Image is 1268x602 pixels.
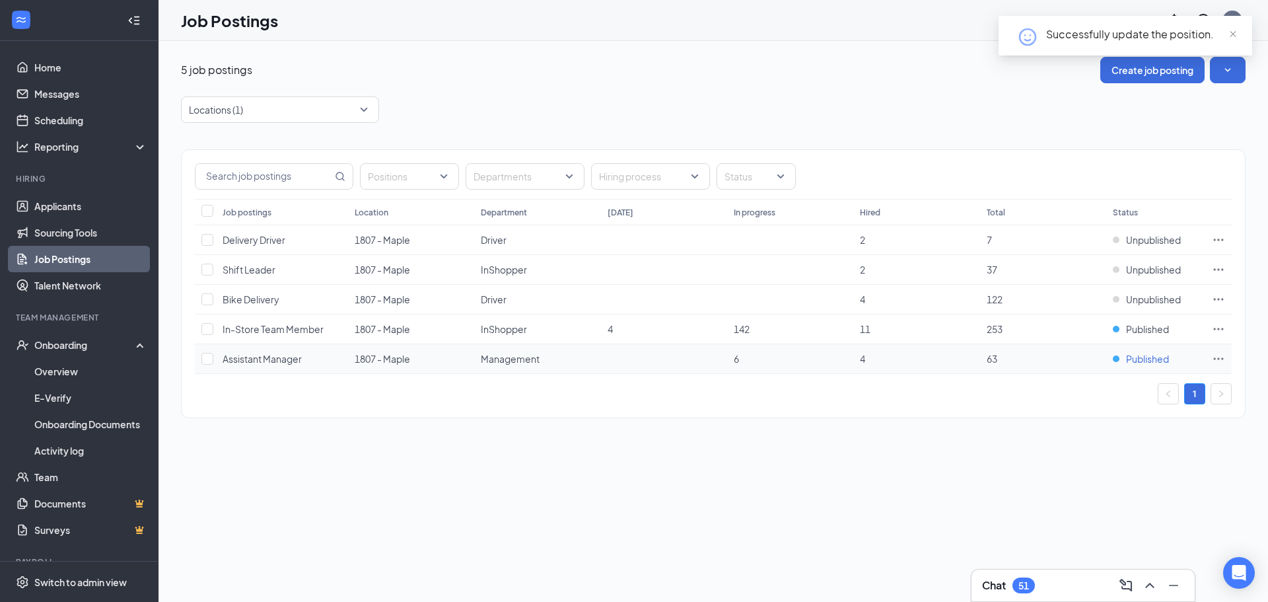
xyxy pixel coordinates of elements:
[16,556,145,568] div: Payroll
[1017,26,1038,48] svg: HappyFace
[1223,557,1255,589] div: Open Intercom Messenger
[181,9,278,32] h1: Job Postings
[987,264,997,276] span: 37
[355,353,410,365] span: 1807 - Maple
[16,312,145,323] div: Team Management
[355,234,410,246] span: 1807 - Maple
[127,14,141,27] svg: Collapse
[1228,15,1238,26] div: ZK
[1228,30,1238,39] span: close
[34,464,147,490] a: Team
[1212,293,1225,306] svg: Ellipses
[987,353,997,365] span: 63
[16,140,29,153] svg: Analysis
[348,255,474,285] td: 1807 - Maple
[1221,63,1234,77] svg: SmallChevronDown
[481,207,527,218] div: Department
[355,207,388,218] div: Location
[223,353,302,365] span: Assistant Manager
[1212,263,1225,276] svg: Ellipses
[348,315,474,344] td: 1807 - Maple
[474,344,600,374] td: Management
[223,234,285,246] span: Delivery Driver
[34,338,136,352] div: Onboarding
[34,54,147,81] a: Home
[348,344,474,374] td: 1807 - Maple
[1139,575,1160,596] button: ChevronUp
[1126,263,1181,276] span: Unpublished
[355,293,410,305] span: 1807 - Maple
[1158,383,1179,404] li: Previous Page
[860,234,865,246] span: 2
[15,13,28,26] svg: WorkstreamLogo
[34,246,147,272] a: Job Postings
[1126,322,1169,336] span: Published
[34,437,147,464] a: Activity log
[34,358,147,385] a: Overview
[1142,578,1158,593] svg: ChevronUp
[223,207,271,218] div: Job postings
[734,353,739,365] span: 6
[481,323,527,335] span: InShopper
[335,171,345,182] svg: MagnifyingGlass
[481,264,527,276] span: InShopper
[34,219,147,246] a: Sourcing Tools
[734,323,750,335] span: 142
[355,264,410,276] span: 1807 - Maple
[195,164,332,189] input: Search job postings
[601,199,727,225] th: [DATE]
[481,353,540,365] span: Management
[34,272,147,299] a: Talent Network
[860,353,865,365] span: 4
[474,285,600,315] td: Driver
[1211,383,1232,404] button: right
[980,199,1106,225] th: Total
[727,199,853,225] th: In progress
[348,225,474,255] td: 1807 - Maple
[1126,352,1169,365] span: Published
[223,323,324,335] span: In-Store Team Member
[1163,575,1184,596] button: Minimize
[16,576,29,589] svg: Settings
[987,323,1003,335] span: 253
[987,234,992,246] span: 7
[223,293,279,305] span: Bike Delivery
[474,315,600,344] td: InShopper
[853,199,979,225] th: Hired
[355,323,410,335] span: 1807 - Maple
[16,338,29,352] svg: UserCheck
[34,517,147,543] a: SurveysCrown
[1185,384,1205,404] a: 1
[1210,57,1246,83] button: SmallChevronDown
[1018,580,1029,591] div: 51
[1195,13,1211,28] svg: QuestionInfo
[348,285,474,315] td: 1807 - Maple
[34,411,147,437] a: Onboarding Documents
[1118,578,1134,593] svg: ComposeMessage
[181,63,252,77] p: 5 job postings
[16,173,145,184] div: Hiring
[1100,57,1205,83] button: Create job posting
[34,107,147,133] a: Scheduling
[1217,390,1225,398] span: right
[1166,578,1181,593] svg: Minimize
[608,323,613,335] span: 4
[223,264,275,276] span: Shift Leader
[1115,575,1137,596] button: ComposeMessage
[1046,26,1236,42] div: Successfully update the position.
[34,490,147,517] a: DocumentsCrown
[860,323,870,335] span: 11
[1212,233,1225,246] svg: Ellipses
[1212,352,1225,365] svg: Ellipses
[1184,383,1205,404] li: 1
[34,140,148,153] div: Reporting
[987,293,1003,305] span: 122
[1158,383,1179,404] button: left
[982,578,1006,593] h3: Chat
[1126,293,1181,306] span: Unpublished
[34,81,147,107] a: Messages
[34,385,147,411] a: E-Verify
[860,293,865,305] span: 4
[1212,322,1225,336] svg: Ellipses
[1126,233,1181,246] span: Unpublished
